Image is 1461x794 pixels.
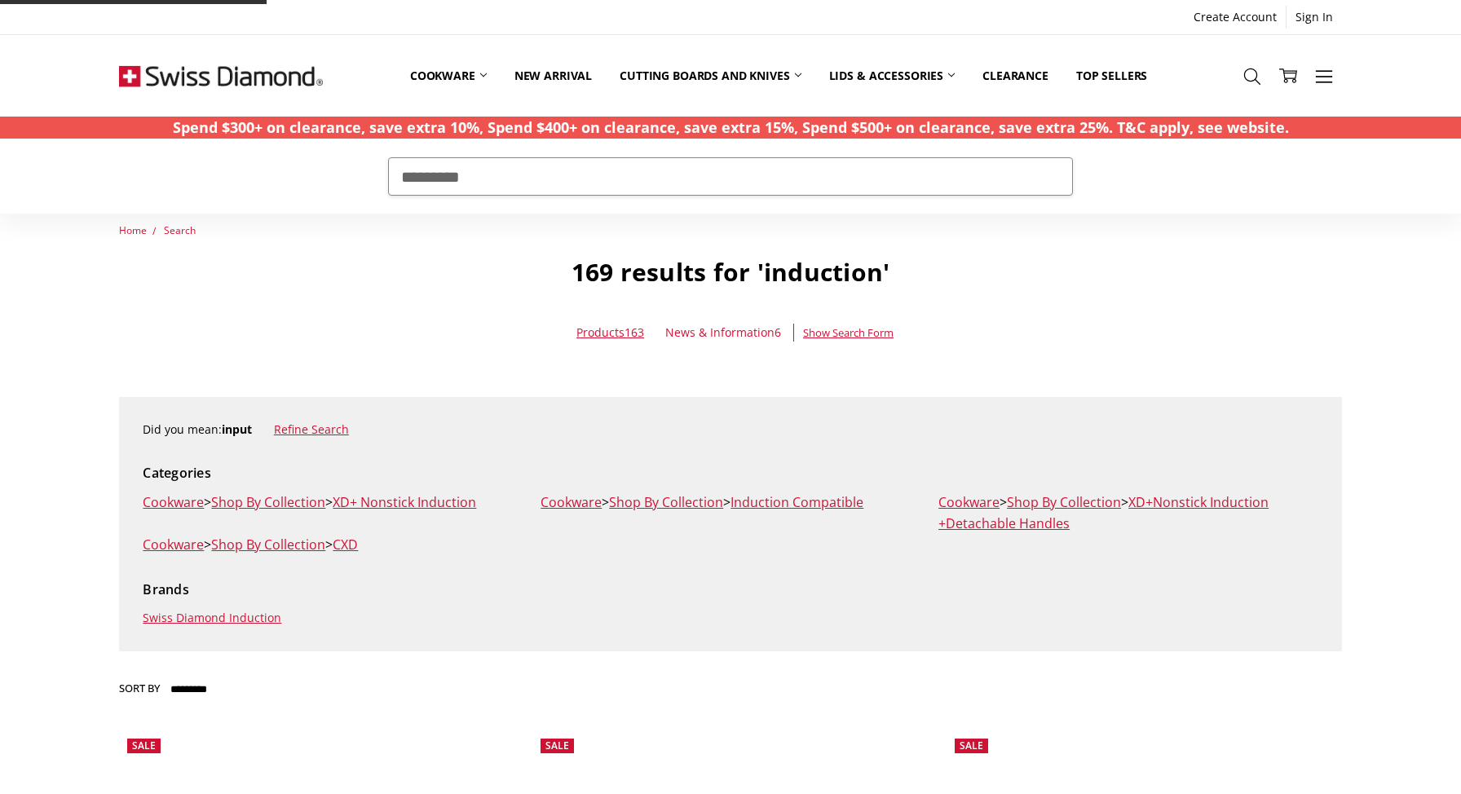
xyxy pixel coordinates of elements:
a: Cookware [396,39,501,112]
span: Sale [132,739,156,752]
a: Show Search Form [803,324,894,342]
a: CXD [333,536,358,554]
a: Cookware [938,493,1000,511]
li: > > [532,492,929,514]
a: Refine Search [274,421,349,437]
a: XD+ Nonstick Induction [333,493,476,511]
div: Did you mean: [143,421,1318,439]
a: Lids & Accessories [815,39,969,112]
a: Induction Compatible [730,493,863,511]
li: > > [134,492,532,514]
a: Search [164,223,196,237]
span: 163 [625,324,644,340]
span: Sale [545,739,569,752]
a: Swiss Diamond Induction [143,610,281,625]
span: 6 [775,324,781,340]
img: Free Shipping On Every Order [119,35,323,117]
a: Shop By Collection [211,493,325,511]
li: > > [134,535,532,556]
strong: input [222,421,252,437]
a: Top Sellers [1062,39,1161,112]
a: Shop By Collection [1007,493,1121,511]
a: Cookware [143,536,204,554]
a: Clearance [969,39,1062,112]
a: Cookware [143,493,204,511]
a: News & Information6 [665,324,781,342]
p: Spend $300+ on clearance, save extra 10%, Spend $400+ on clearance, save extra 15%, Spend $500+ o... [173,117,1289,139]
a: Shop By Collection [609,493,723,511]
h5: Brands [143,580,1318,601]
a: Sign In [1287,6,1342,29]
a: Cookware [541,493,602,511]
h5: Categories [143,463,1318,484]
a: Create Account [1185,6,1286,29]
a: Cutting boards and knives [606,39,815,112]
a: Shop By Collection [211,536,325,554]
li: > > [929,492,1327,534]
a: Products163 [576,324,644,340]
a: New arrival [501,39,606,112]
span: Sale [960,739,983,752]
label: Sort By [119,675,160,701]
h1: 169 results for 'induction' [119,257,1342,288]
a: Home [119,223,147,237]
